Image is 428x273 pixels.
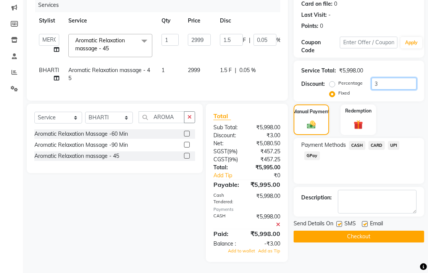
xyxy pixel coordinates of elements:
div: Aromatic Relaxation massage - 45 [34,152,119,160]
div: Aromatic Relaxation Massage -90 Min [34,141,128,149]
span: 9% [229,156,236,162]
label: Percentage [338,80,363,87]
div: Payments [213,206,280,213]
div: Paid: [208,229,245,238]
span: F [243,36,246,44]
img: _cash.svg [304,120,318,130]
span: Payment Methods [301,141,346,149]
button: Checkout [294,231,424,242]
button: Apply [401,37,422,48]
div: 0 [320,22,323,30]
span: 1 [162,67,165,74]
div: ₹5,995.00 [247,164,286,172]
div: ₹457.25 [247,156,286,164]
th: Service [64,12,157,29]
label: Redemption [345,108,371,114]
div: ₹5,998.00 [247,124,286,132]
div: ( ) [208,148,247,156]
div: - [328,11,331,19]
div: -₹3.00 [247,240,286,248]
span: Add to wallet [228,248,255,254]
span: SMS [344,220,356,229]
div: ₹5,998.00 [247,192,286,205]
div: Discount: [208,132,247,140]
div: ₹5,998.00 [245,229,286,238]
div: CASH [208,213,247,229]
div: ₹5,998.00 [339,67,363,75]
label: Manual Payment [293,108,330,115]
img: _gift.svg [351,119,366,130]
span: 9% [229,148,236,154]
div: Description: [301,194,332,202]
div: Balance : [208,240,247,248]
span: | [249,36,250,44]
div: ₹5,998.00 [247,213,286,229]
div: Service Total: [301,67,336,75]
div: ₹0 [254,172,286,180]
div: Total: [208,164,247,172]
div: Net: [208,140,247,148]
div: Aromatic Relaxation Massage -60 Min [34,130,128,138]
div: Last Visit: [301,11,327,19]
span: Aromatic Relaxation massage - 45 [75,37,125,52]
span: CARD [368,141,385,150]
span: % [276,36,281,44]
div: Cash Tendered: [208,192,247,205]
div: Points: [301,22,318,30]
span: 0.05 % [239,66,256,74]
div: Sub Total: [208,124,247,132]
span: | [235,66,236,74]
th: Stylist [34,12,64,29]
div: Coupon Code [301,39,340,55]
div: ₹457.25 [247,148,286,156]
div: ₹5,995.00 [245,180,286,189]
a: x [109,45,112,52]
div: ( ) [208,156,247,164]
span: CGST [213,156,228,163]
div: Discount: [301,80,325,88]
span: SGST [213,148,227,155]
input: Search or Scan [139,111,184,123]
span: BHARTI [39,67,59,74]
span: UPI [388,141,400,150]
span: CASH [349,141,365,150]
span: GPay [304,151,320,160]
span: Add as Tip [258,248,280,254]
span: 2999 [188,67,200,74]
div: ₹3.00 [247,132,286,140]
div: ₹5,080.50 [247,140,286,148]
th: Qty [157,12,183,29]
span: Total [213,112,231,120]
input: Enter Offer / Coupon Code [340,37,397,48]
span: Send Details On [294,220,333,229]
span: 1.5 F [220,66,232,74]
th: Disc [215,12,286,29]
th: Price [183,12,215,29]
a: Add Tip [208,172,254,180]
span: Email [370,220,383,229]
div: Payable: [208,180,245,189]
label: Fixed [338,90,350,96]
span: Aromatic Relaxation massage - 45 [68,67,150,82]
